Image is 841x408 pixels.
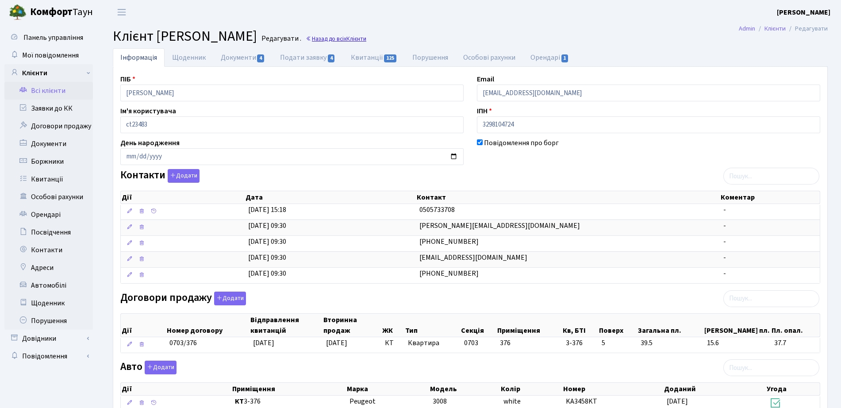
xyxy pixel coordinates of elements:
[433,396,447,406] span: 3008
[566,396,597,406] span: KA3458KT
[419,269,479,278] span: [PHONE_NUMBER]
[726,19,841,38] nav: breadcrumb
[260,35,301,43] small: Редагувати .
[384,54,396,62] span: 125
[566,338,595,348] span: 3-376
[4,294,93,312] a: Щоденник
[419,221,580,231] span: [PERSON_NAME][EMAIL_ADDRESS][DOMAIN_NAME]
[4,223,93,241] a: Посвідчення
[4,153,93,170] a: Боржники
[723,253,726,262] span: -
[165,48,213,67] a: Щоденник
[496,314,562,337] th: Приміщення
[408,338,457,348] span: Квартира
[111,5,133,19] button: Переключити навігацію
[4,206,93,223] a: Орендарі
[248,221,286,231] span: [DATE] 09:30
[429,383,500,395] th: Модель
[703,314,771,337] th: [PERSON_NAME] пл.
[22,50,79,60] span: Мої повідомлення
[4,312,93,330] a: Порушення
[385,338,401,348] span: КТ
[739,24,755,33] a: Admin
[323,314,382,337] th: Вторинна продаж
[121,191,245,204] th: Дії
[723,290,819,307] input: Пошук...
[774,338,816,348] span: 37.7
[346,35,366,43] span: Клієнти
[723,221,726,231] span: -
[477,74,494,85] label: Email
[723,359,819,376] input: Пошук...
[484,138,559,148] label: Повідомлення про борг
[777,8,830,17] b: [PERSON_NAME]
[4,188,93,206] a: Особові рахунки
[786,24,828,34] li: Редагувати
[419,237,479,246] span: [PHONE_NUMBER]
[113,26,257,46] span: Клієнт [PERSON_NAME]
[343,48,405,67] a: Квитанції
[419,205,455,215] span: 0505733708
[4,170,93,188] a: Квитанції
[250,314,323,337] th: Відправлення квитанцій
[500,383,562,395] th: Колір
[273,48,343,67] a: Подати заявку
[766,383,820,395] th: Угода
[503,396,521,406] span: white
[235,396,342,407] span: 3-376
[23,33,83,42] span: Панель управління
[165,168,200,183] a: Додати
[121,314,166,337] th: Дії
[562,314,598,337] th: Кв, БТІ
[4,277,93,294] a: Автомобілі
[326,338,347,348] span: [DATE]
[667,396,688,406] span: [DATE]
[349,396,376,406] span: Peugeot
[707,338,767,348] span: 15.6
[214,292,246,305] button: Договори продажу
[771,314,820,337] th: Пл. опал.
[145,361,177,374] button: Авто
[248,269,286,278] span: [DATE] 09:30
[120,138,180,148] label: День народження
[4,64,93,82] a: Клієнти
[641,338,700,348] span: 39.5
[4,259,93,277] a: Адреси
[245,191,416,204] th: Дата
[723,237,726,246] span: -
[169,338,197,348] span: 0703/376
[121,383,231,395] th: Дії
[405,48,456,67] a: Порушення
[477,106,492,116] label: ІПН
[4,241,93,259] a: Контакти
[562,383,663,395] th: Номер
[561,54,568,62] span: 1
[30,5,93,20] span: Таун
[212,290,246,305] a: Додати
[120,106,176,116] label: Ім'я користувача
[306,35,366,43] a: Назад до всіхКлієнти
[637,314,703,337] th: Загальна пл.
[663,383,766,395] th: Доданий
[723,168,819,185] input: Пошук...
[720,191,820,204] th: Коментар
[4,100,93,117] a: Заявки до КК
[456,48,523,67] a: Особові рахунки
[248,253,286,262] span: [DATE] 09:30
[30,5,73,19] b: Комфорт
[253,338,274,348] span: [DATE]
[120,169,200,183] label: Контакти
[4,29,93,46] a: Панель управління
[248,205,286,215] span: [DATE] 15:18
[419,253,527,262] span: [EMAIL_ADDRESS][DOMAIN_NAME]
[460,314,496,337] th: Секція
[381,314,404,337] th: ЖК
[4,117,93,135] a: Договори продажу
[346,383,429,395] th: Марка
[723,269,726,278] span: -
[142,359,177,375] a: Додати
[120,292,246,305] label: Договори продажу
[9,4,27,21] img: logo.png
[213,48,273,67] a: Документи
[404,314,461,337] th: Тип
